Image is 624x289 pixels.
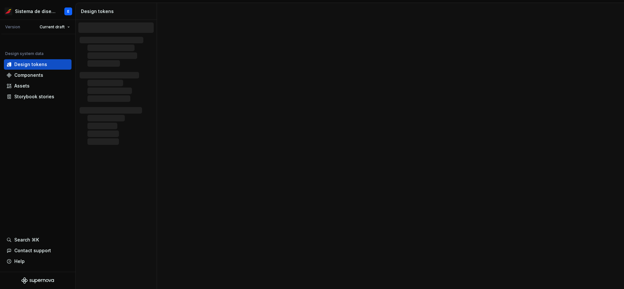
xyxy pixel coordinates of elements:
a: Storybook stories [4,91,71,102]
div: E [67,9,69,14]
button: Sistema de diseño IberiaE [1,4,74,18]
a: Assets [4,81,71,91]
div: Design tokens [81,8,154,15]
span: Current draft [40,24,65,30]
button: Search ⌘K [4,235,71,245]
button: Contact support [4,245,71,256]
div: Assets [14,83,30,89]
div: Storybook stories [14,93,54,100]
div: Design tokens [14,61,47,68]
div: Search ⌘K [14,237,39,243]
div: Help [14,258,25,265]
button: Help [4,256,71,267]
div: Components [14,72,43,78]
div: Sistema de diseño Iberia [15,8,57,15]
div: Contact support [14,247,51,254]
a: Design tokens [4,59,71,70]
div: Design system data [5,51,44,56]
button: Current draft [37,22,73,32]
a: Components [4,70,71,80]
svg: Supernova Logo [21,277,54,284]
img: 55604660-494d-44a9-beb2-692398e9940a.png [5,7,12,15]
div: Version [5,24,20,30]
